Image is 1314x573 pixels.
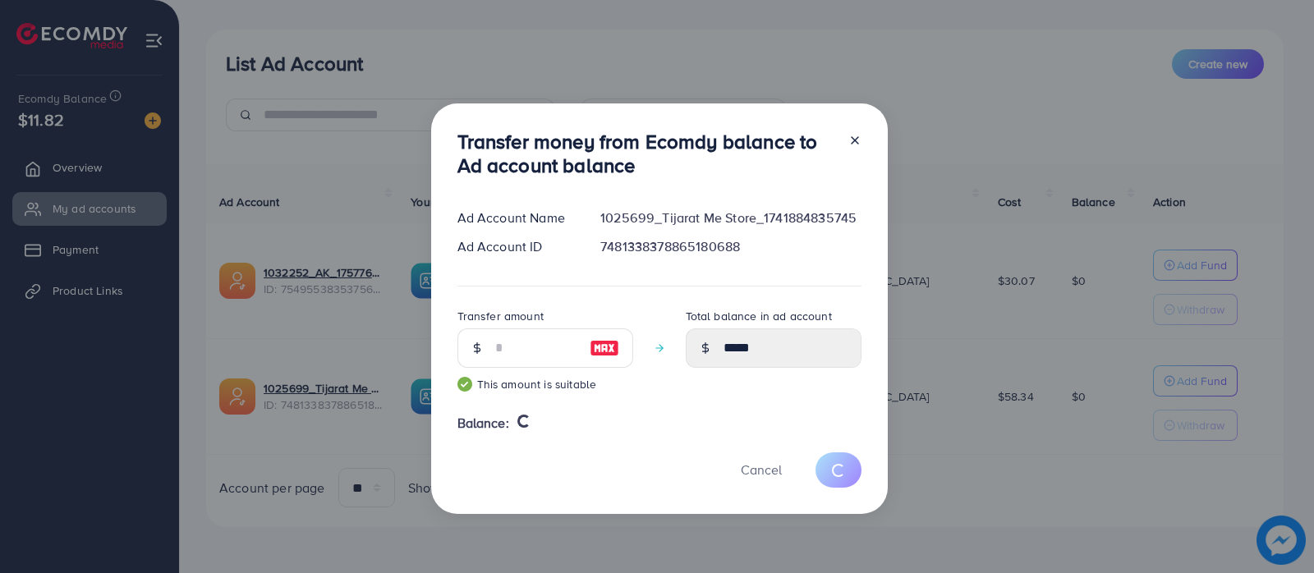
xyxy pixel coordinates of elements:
img: guide [457,377,472,392]
button: Cancel [720,452,802,488]
label: Transfer amount [457,308,544,324]
div: 7481338378865180688 [587,237,874,256]
h3: Transfer money from Ecomdy balance to Ad account balance [457,130,835,177]
label: Total balance in ad account [686,308,832,324]
span: Cancel [741,461,782,479]
img: image [590,338,619,358]
div: 1025699_Tijarat Me Store_1741884835745 [587,209,874,227]
span: Balance: [457,414,509,433]
div: Ad Account ID [444,237,588,256]
div: Ad Account Name [444,209,588,227]
small: This amount is suitable [457,376,633,392]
